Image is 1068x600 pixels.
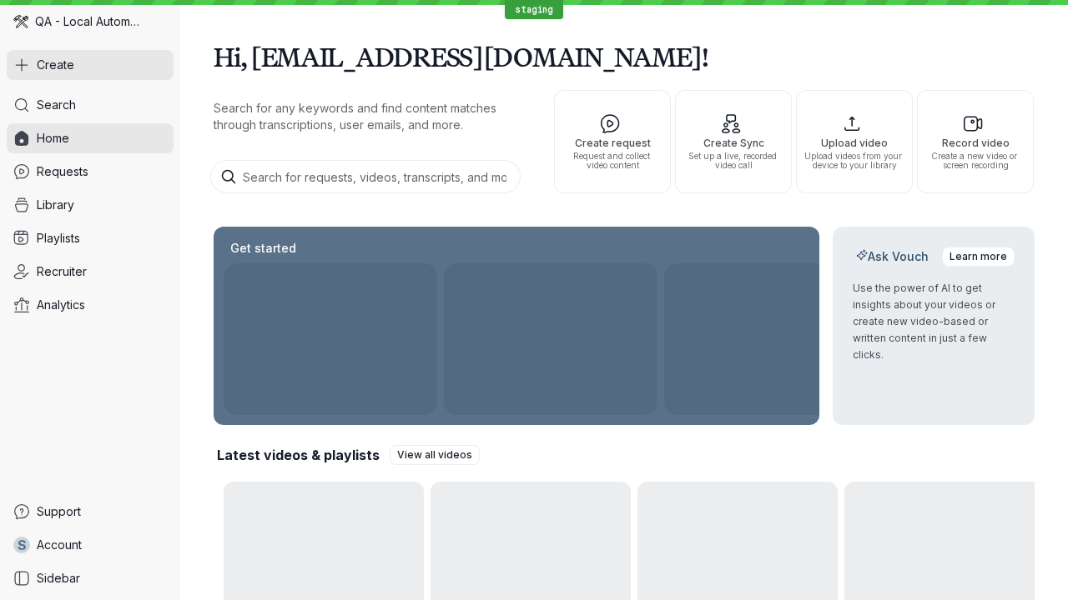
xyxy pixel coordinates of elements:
p: Search for any keywords and find content matches through transcriptions, user emails, and more. [214,100,524,133]
span: Account [37,537,82,553]
span: Create a new video or screen recording [924,152,1026,170]
span: Upload videos from your device to your library [804,152,905,170]
img: QA - Local Automation avatar [13,14,28,29]
h2: Ask Vouch [853,248,932,265]
a: Support [7,497,174,527]
a: Library [7,190,174,220]
a: Home [7,123,174,153]
h2: Latest videos & playlists [217,446,380,464]
button: Create SyncSet up a live, recorded video call [675,90,792,193]
a: Search [7,90,174,120]
h1: Hi, [EMAIL_ADDRESS][DOMAIN_NAME]! [214,33,1035,80]
span: Requests [37,163,88,180]
input: Search for requests, videos, transcripts, and more... [210,160,521,193]
span: Learn more [950,248,1007,265]
a: Analytics [7,290,174,320]
span: Home [37,130,69,147]
span: s [18,537,27,553]
span: Create [37,57,74,73]
a: sAccount [7,530,174,560]
span: Library [37,197,74,213]
button: Upload videoUpload videos from your device to your library [796,90,913,193]
a: Sidebar [7,563,174,593]
a: View all videos [390,445,480,465]
p: Use the power of AI to get insights about your videos or create new video-based or written conten... [853,280,1015,363]
span: Support [37,503,81,520]
span: Create Sync [683,137,784,148]
span: Playlists [37,230,80,247]
a: Playlists [7,223,174,253]
span: Search [37,97,76,113]
span: Analytics [37,297,85,313]
span: Request and collect video content [562,152,663,170]
button: Create requestRequest and collect video content [554,90,671,193]
span: Sidebar [37,570,80,587]
button: Record videoCreate a new video or screen recording [917,90,1034,193]
a: Learn more [942,247,1015,267]
span: Create request [562,137,663,148]
span: Recruiter [37,263,87,280]
span: Record video [924,137,1026,148]
div: QA - Local Automation [7,7,174,37]
span: View all videos [397,447,472,463]
span: Upload video [804,137,905,148]
span: QA - Local Automation [35,13,142,30]
button: Create [7,50,174,80]
span: Set up a live, recorded video call [683,152,784,170]
h2: Get started [227,240,300,257]
a: Recruiter [7,257,174,287]
a: Requests [7,157,174,187]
